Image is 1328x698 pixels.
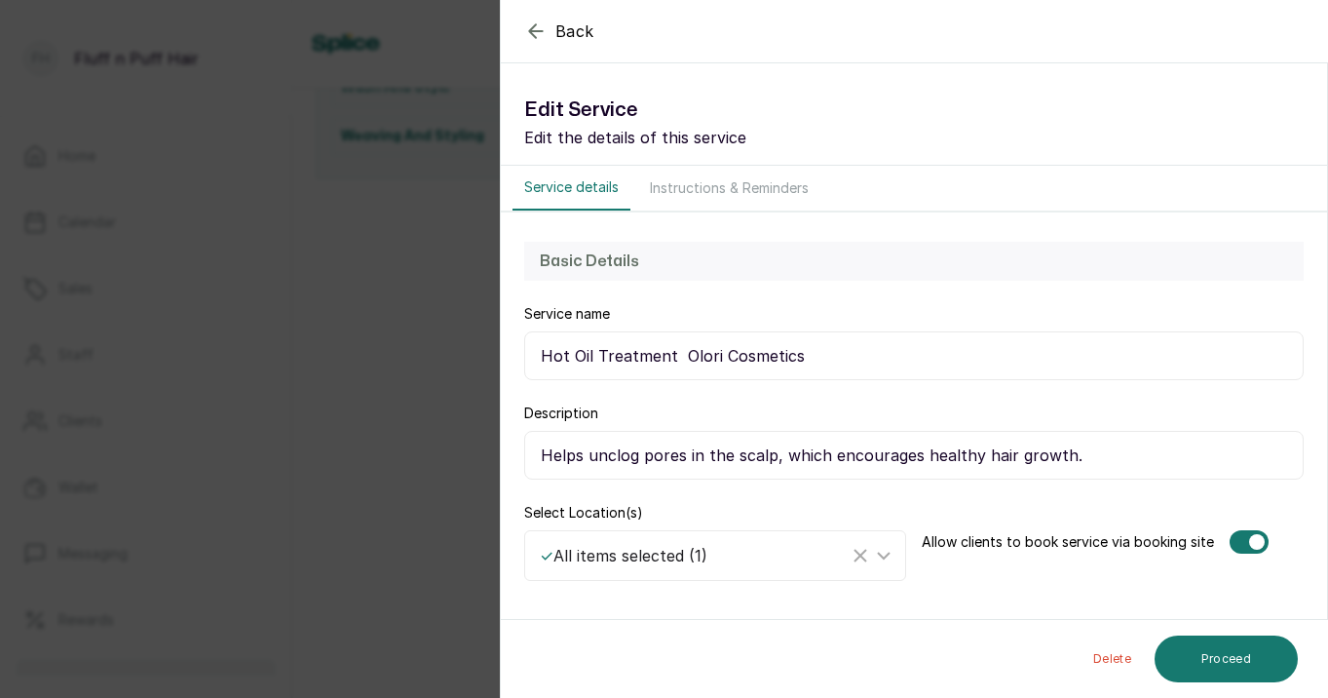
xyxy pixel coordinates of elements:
label: Allow clients to book service via booking site [922,532,1214,552]
button: Instructions & Reminders [638,166,820,211]
p: Edit the details of this service [524,126,1304,149]
input: A brief description of this service [524,431,1304,480]
button: Service details [512,166,630,211]
button: Proceed [1155,636,1298,682]
div: All items selected ( 1 ) [540,544,849,567]
h1: Edit Service [524,95,1304,126]
h2: Basic Details [540,250,1288,273]
span: ✓ [540,546,553,565]
label: Service name [524,304,610,324]
label: Description [524,404,598,423]
button: Clear Selected [849,544,872,567]
label: Select Location(s) [524,503,643,523]
input: E.g Manicure [524,331,1304,380]
button: Delete [1078,636,1147,682]
span: Back [555,19,594,43]
button: Back [524,19,594,43]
